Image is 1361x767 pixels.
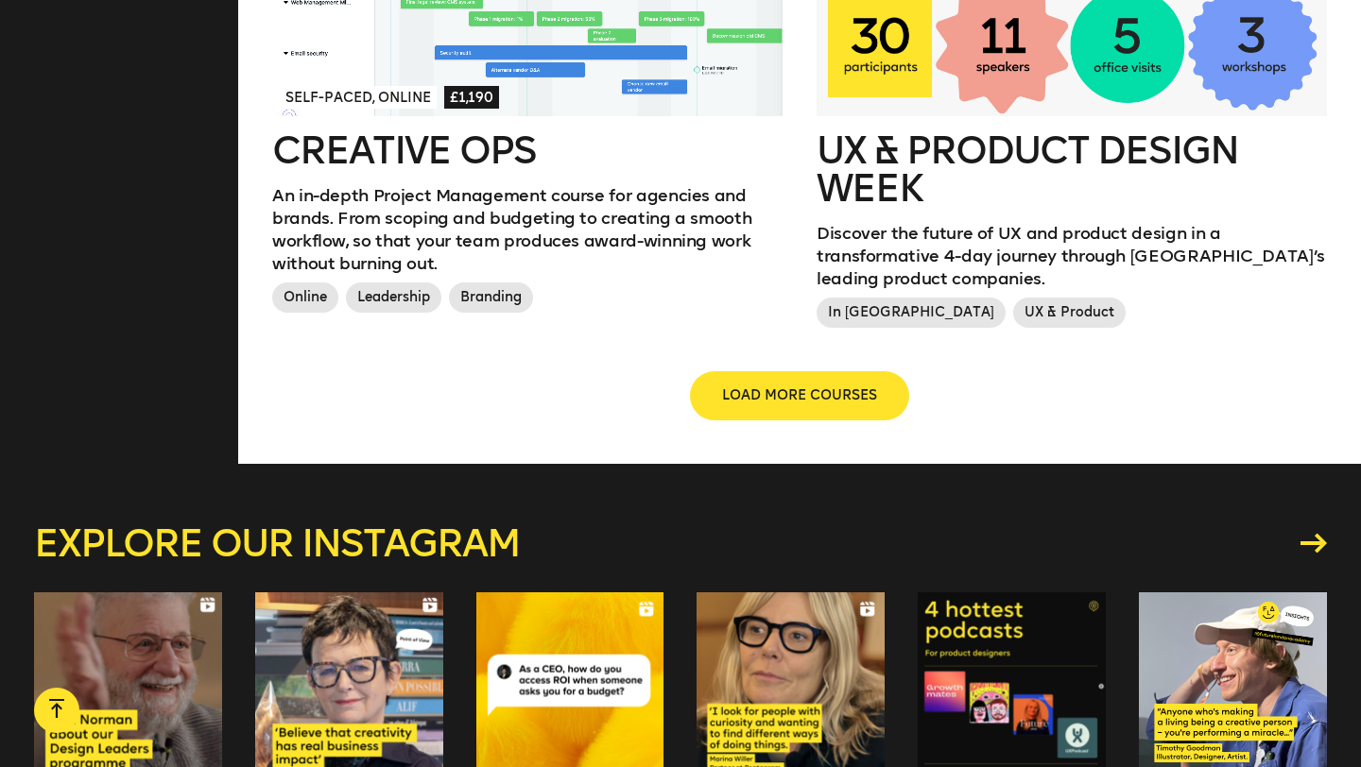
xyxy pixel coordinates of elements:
span: Branding [449,282,533,313]
p: Discover the future of UX and product design in a transformative 4-day journey through [GEOGRAPHI... [817,222,1327,290]
h2: UX & Product Design Week [817,131,1327,207]
p: An in-depth Project Management course for agencies and brands. From scoping and budgeting to crea... [272,184,783,275]
button: LOAD MORE COURSES [692,373,907,418]
h2: Creative Ops [272,131,783,169]
span: UX & Product [1013,298,1126,328]
span: LOAD MORE COURSES [722,386,877,405]
span: Self-paced, Online [280,86,437,109]
span: Leadership [346,282,441,313]
span: £1,190 [444,86,499,109]
span: In [GEOGRAPHIC_DATA] [817,298,1006,328]
a: Explore our instagram [34,524,1327,562]
span: Online [272,282,338,313]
